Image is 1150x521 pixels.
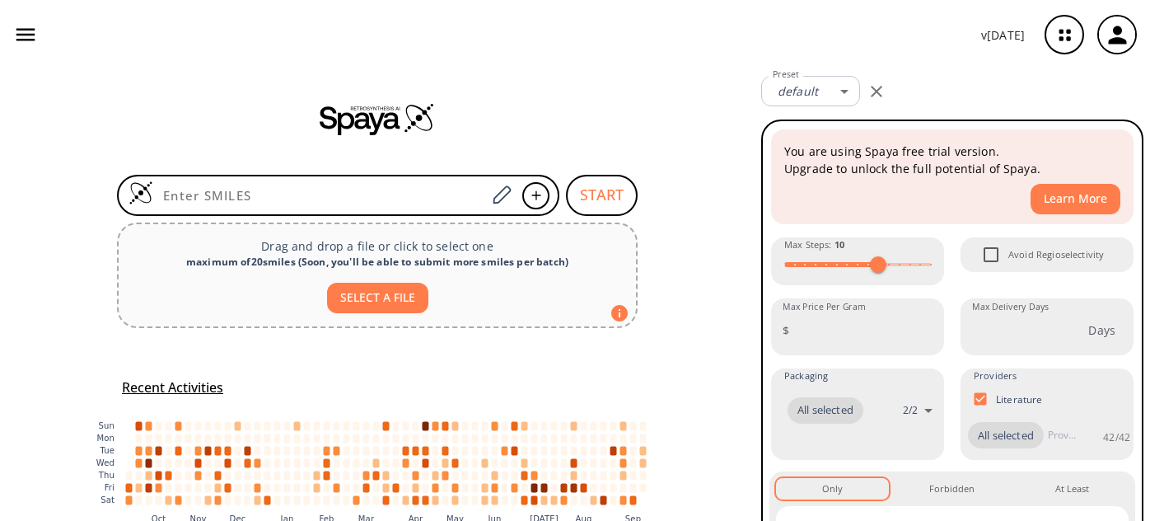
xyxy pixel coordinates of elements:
span: Providers [974,368,1017,383]
p: 2 / 2 [903,403,918,417]
text: Mon [96,434,115,443]
div: At Least [1055,481,1089,496]
span: Packaging [784,368,828,383]
button: Learn More [1031,184,1120,214]
button: Recent Activities [115,374,230,401]
img: Spaya logo [320,102,435,135]
div: Forbidden [929,481,975,496]
label: Max Delivery Days [972,301,1049,313]
span: Avoid Regioselectivity [1008,247,1104,262]
label: Max Price Per Gram [783,301,866,313]
p: Drag and drop a file or click to select one [132,237,623,255]
span: All selected [968,428,1044,444]
strong: 10 [834,238,844,251]
text: Sun [99,421,115,430]
h5: Recent Activities [122,379,223,397]
p: v [DATE] [981,26,1025,44]
p: Days [1088,322,1115,339]
button: START [566,175,638,216]
label: Preset [773,68,799,81]
button: SELECT A FILE [327,283,428,313]
input: Provider name [1044,422,1080,448]
img: Logo Spaya [129,181,153,205]
text: Tue [99,446,115,455]
button: Only [776,478,889,500]
p: $ [783,322,789,339]
text: Fri [105,483,115,492]
g: cell [126,421,647,505]
em: default [778,83,818,99]
g: y-axis tick label [96,421,115,505]
span: All selected [788,402,863,419]
span: Avoid Regioselectivity [974,237,1008,272]
text: Sat [101,495,115,505]
text: Wed [96,458,115,467]
p: You are using Spaya free trial version. Upgrade to unlock the full potential of Spaya. [784,143,1120,177]
input: Enter SMILES [153,187,486,204]
p: Literature [996,392,1043,406]
button: Forbidden [895,478,1008,500]
div: maximum of 20 smiles ( Soon, you'll be able to submit more smiles per batch ) [132,255,623,270]
span: Max Steps : [784,237,844,252]
button: At Least [1016,478,1129,500]
text: Thu [98,471,115,480]
div: Only [822,481,843,496]
p: 42 / 42 [1103,430,1130,444]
